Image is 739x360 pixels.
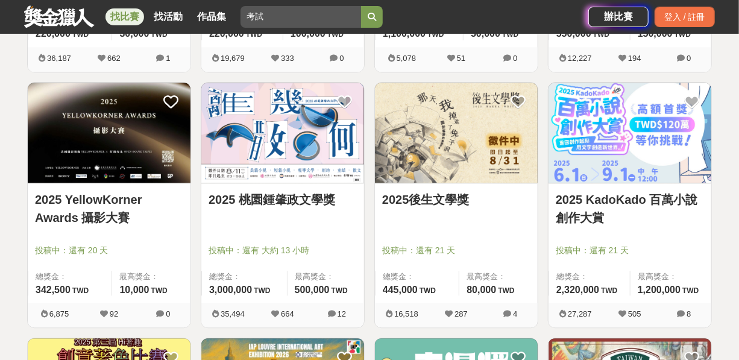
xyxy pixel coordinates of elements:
span: 8 [687,309,691,318]
span: 19,679 [221,54,245,63]
a: Cover Image [28,83,190,184]
span: 664 [281,309,294,318]
a: 2025 桃園鍾肇政文學獎 [209,191,357,209]
span: 35,494 [221,309,245,318]
span: TWD [420,286,436,295]
a: 找活動 [149,8,187,25]
span: TWD [72,30,89,39]
span: 最高獎金： [119,271,183,283]
a: Cover Image [375,83,538,184]
span: TWD [427,30,444,39]
a: 作品集 [192,8,231,25]
div: 登入 / 註冊 [655,7,715,27]
span: 333 [281,54,294,63]
span: 投稿中：還有 21 天 [382,244,530,257]
span: 最高獎金： [295,271,357,283]
span: 10,000 [119,285,149,295]
span: 總獎金： [556,271,623,283]
span: 36,187 [47,54,71,63]
span: 445,000 [383,285,418,295]
span: 51 [457,54,465,63]
span: 0 [166,309,170,318]
span: 總獎金： [383,271,451,283]
span: 80,000 [467,285,496,295]
span: 5,078 [397,54,417,63]
span: 0 [513,54,517,63]
span: TWD [498,286,514,295]
img: Cover Image [201,83,364,183]
span: 12 [338,309,346,318]
span: TWD [332,286,348,295]
span: TWD [151,30,167,39]
span: 6,875 [49,309,69,318]
span: 總獎金： [209,271,280,283]
span: TWD [254,286,270,295]
span: TWD [601,286,617,295]
span: 1 [166,54,170,63]
a: 2025 YellowKorner Awards 攝影大賽 [35,191,183,227]
span: 500,000 [295,285,330,295]
span: TWD [502,30,518,39]
span: TWD [675,30,691,39]
span: 最高獎金： [638,271,704,283]
span: 287 [454,309,468,318]
span: 16,518 [394,309,418,318]
span: 投稿中：還有 21 天 [556,244,704,257]
span: TWD [593,30,609,39]
span: TWD [72,286,89,295]
span: TWD [246,30,262,39]
span: 505 [628,309,641,318]
span: 3,000,000 [209,285,252,295]
span: 12,227 [568,54,592,63]
span: TWD [682,286,699,295]
span: 總獎金： [36,271,104,283]
span: 最高獎金： [467,271,530,283]
span: 投稿中：還有 大約 13 小時 [209,244,357,257]
span: 342,500 [36,285,71,295]
a: 2025 KadoKado 百萬小說創作大賞 [556,191,704,227]
span: 0 [339,54,344,63]
span: 4 [513,309,517,318]
span: 0 [687,54,691,63]
span: TWD [327,30,344,39]
span: 投稿中：還有 20 天 [35,244,183,257]
a: Cover Image [201,83,364,184]
span: 1,200,000 [638,285,681,295]
input: 翻玩臺味好乳力 等你發揮創意！ [241,6,361,28]
span: 194 [628,54,641,63]
a: 2025後生文學獎 [382,191,530,209]
img: Cover Image [28,83,190,183]
a: Cover Image [549,83,711,184]
span: 2,320,000 [556,285,599,295]
img: Cover Image [549,83,711,183]
img: Cover Image [375,83,538,183]
span: 662 [107,54,121,63]
span: TWD [151,286,167,295]
a: 找比賽 [105,8,144,25]
span: 27,287 [568,309,592,318]
span: 92 [110,309,118,318]
a: 辦比賽 [588,7,649,27]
